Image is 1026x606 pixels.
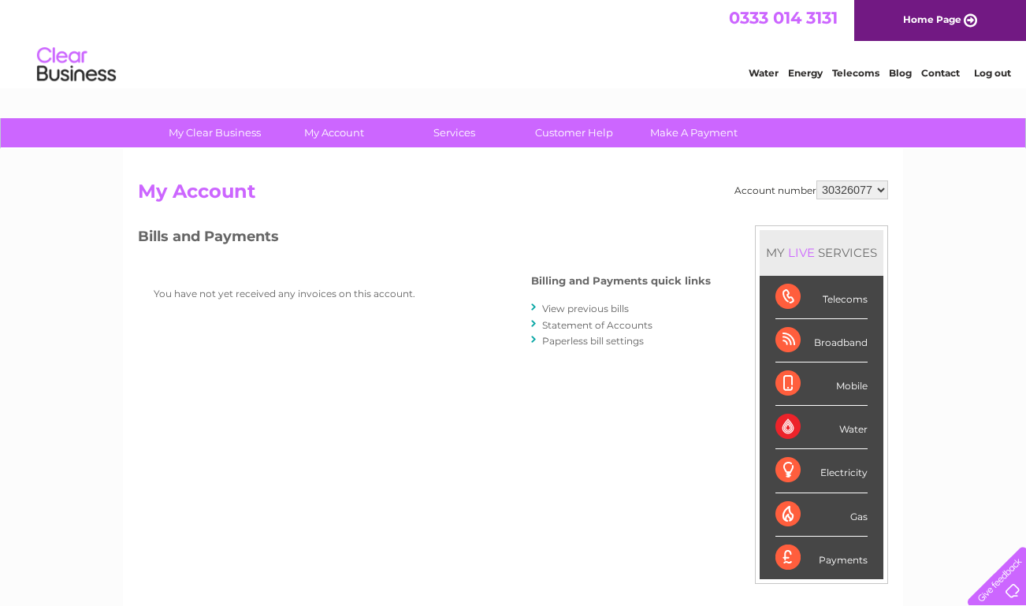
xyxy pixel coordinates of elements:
[889,67,912,79] a: Blog
[542,319,652,331] a: Statement of Accounts
[974,67,1011,79] a: Log out
[138,225,711,253] h3: Bills and Payments
[775,276,868,319] div: Telecoms
[729,8,838,28] a: 0333 014 3131
[389,118,519,147] a: Services
[921,67,960,79] a: Contact
[154,286,469,301] p: You have not yet received any invoices on this account.
[36,41,117,89] img: logo.png
[138,180,888,210] h2: My Account
[775,362,868,406] div: Mobile
[142,9,887,76] div: Clear Business is a trading name of Verastar Limited (registered in [GEOGRAPHIC_DATA] No. 3667643...
[150,118,280,147] a: My Clear Business
[775,406,868,449] div: Water
[775,493,868,537] div: Gas
[629,118,759,147] a: Make A Payment
[775,449,868,493] div: Electricity
[270,118,400,147] a: My Account
[509,118,639,147] a: Customer Help
[832,67,879,79] a: Telecoms
[734,180,888,199] div: Account number
[785,245,818,260] div: LIVE
[788,67,823,79] a: Energy
[760,230,883,275] div: MY SERVICES
[542,335,644,347] a: Paperless bill settings
[542,303,629,314] a: View previous bills
[749,67,779,79] a: Water
[775,319,868,362] div: Broadband
[775,537,868,579] div: Payments
[531,275,711,287] h4: Billing and Payments quick links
